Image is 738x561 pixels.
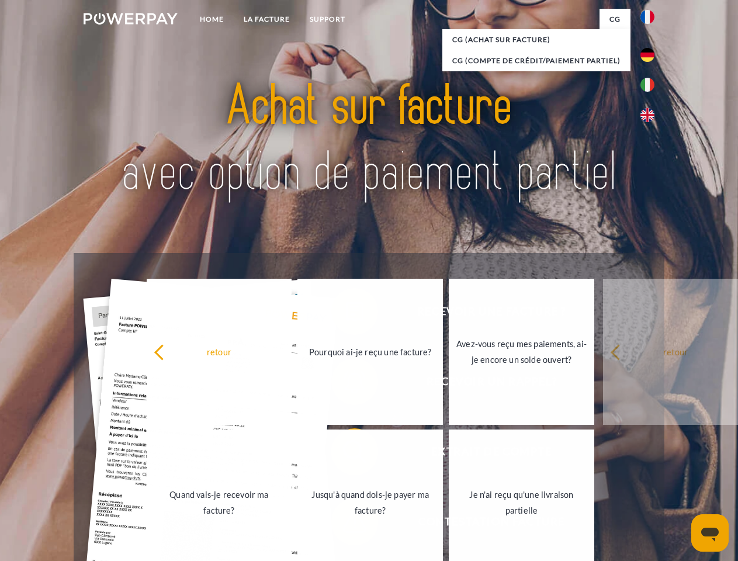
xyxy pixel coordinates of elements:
[112,56,626,224] img: title-powerpay_fr.svg
[154,344,285,359] div: retour
[234,9,300,30] a: LA FACTURE
[456,487,587,518] div: Je n'ai reçu qu'une livraison partielle
[640,10,654,24] img: fr
[190,9,234,30] a: Home
[304,487,436,518] div: Jusqu'à quand dois-je payer ma facture?
[456,336,587,368] div: Avez-vous reçu mes paiements, ai-je encore un solde ouvert?
[640,108,654,122] img: en
[154,487,285,518] div: Quand vais-je recevoir ma facture?
[300,9,355,30] a: Support
[640,78,654,92] img: it
[304,344,436,359] div: Pourquoi ai-je reçu une facture?
[600,9,630,30] a: CG
[449,279,594,425] a: Avez-vous reçu mes paiements, ai-je encore un solde ouvert?
[691,514,729,552] iframe: Bouton de lancement de la fenêtre de messagerie
[442,29,630,50] a: CG (achat sur facture)
[442,50,630,71] a: CG (Compte de crédit/paiement partiel)
[640,48,654,62] img: de
[84,13,178,25] img: logo-powerpay-white.svg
